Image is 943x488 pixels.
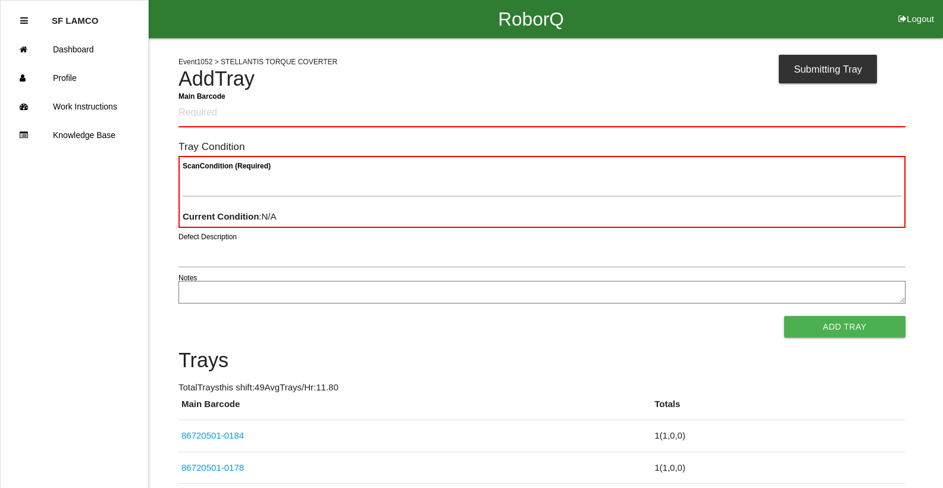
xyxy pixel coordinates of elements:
td: 1 ( 1 , 0 , 0 ) [651,420,905,452]
a: Knowledge Base [1,121,148,149]
a: Dashboard [1,35,148,64]
h4: Trays [178,349,906,372]
th: Totals [651,398,905,420]
b: Scan Condition (Required) [183,162,271,170]
th: Main Barcode [178,398,651,420]
div: Submitting Tray [779,55,877,83]
input: Required [178,99,906,127]
p: Total Trays this shift: 49 Avg Trays /Hr: 11.80 [178,381,906,395]
p: SF LAMCO [52,7,98,26]
a: Profile [1,64,148,92]
label: Notes [178,273,197,283]
b: Current Condition [183,211,259,221]
b: Main Barcode [178,92,225,100]
span: Event 1052 > STELLANTIS TORQUE COVERTER [178,58,337,66]
a: 86720501-0184 [181,430,244,440]
label: Defect Description [178,232,237,242]
h6: Tray Condition [178,141,906,152]
span: : N/A [183,211,277,221]
h4: Add Tray [178,68,906,90]
a: Work Instructions [1,92,148,121]
div: Close [20,7,28,35]
button: Add Tray [784,316,906,337]
a: 86720501-0178 [181,462,244,473]
td: 1 ( 1 , 0 , 0 ) [651,452,905,484]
